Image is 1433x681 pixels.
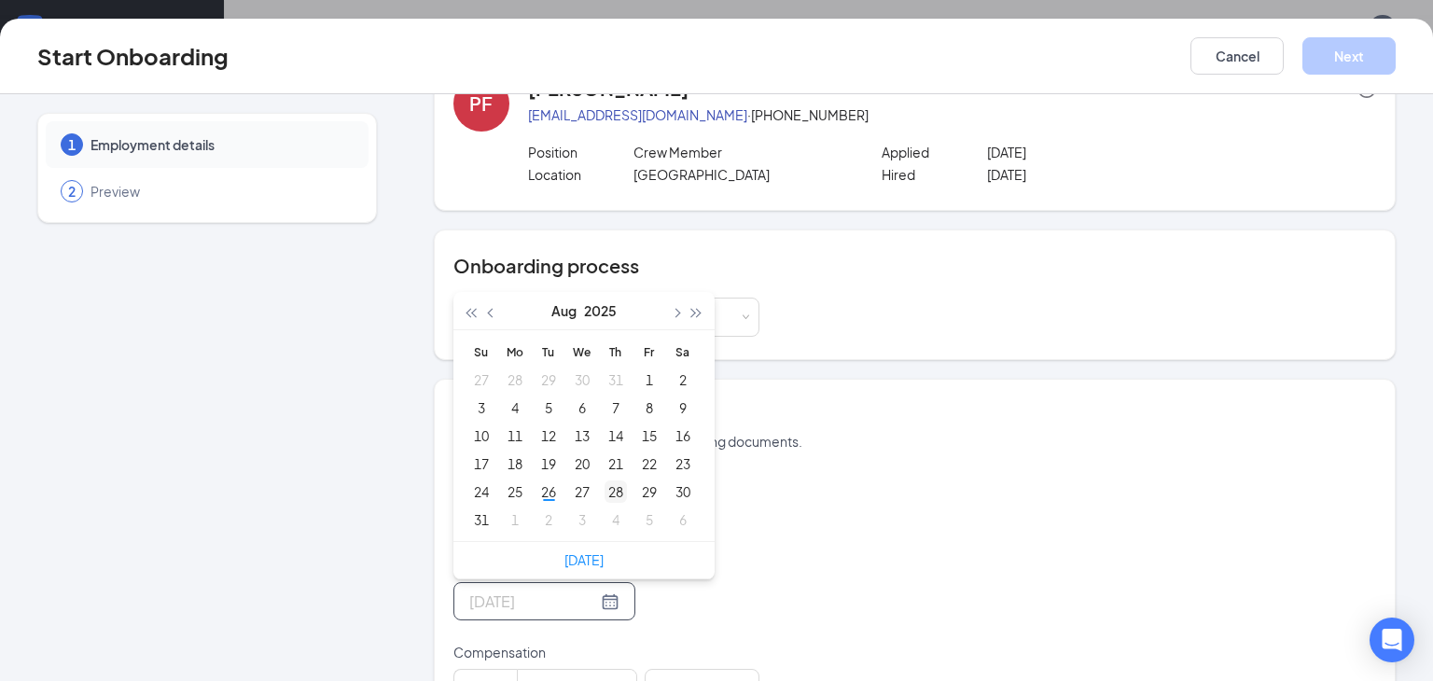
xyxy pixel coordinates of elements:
[453,643,759,661] p: Compensation
[528,165,634,184] p: Location
[666,422,700,450] td: 2025-08-16
[666,366,700,394] td: 2025-08-02
[633,165,845,184] p: [GEOGRAPHIC_DATA]
[633,478,666,506] td: 2025-08-29
[498,366,532,394] td: 2025-07-28
[532,506,565,534] td: 2025-09-02
[465,450,498,478] td: 2025-08-17
[68,182,76,201] span: 2
[551,292,577,329] button: Aug
[571,452,593,475] div: 20
[90,135,350,154] span: Employment details
[498,478,532,506] td: 2025-08-25
[882,165,988,184] p: Hired
[498,338,532,366] th: Mo
[565,366,599,394] td: 2025-07-30
[638,424,661,447] div: 15
[465,422,498,450] td: 2025-08-10
[564,551,604,568] a: [DATE]
[465,366,498,394] td: 2025-07-27
[528,143,634,161] p: Position
[465,506,498,534] td: 2025-08-31
[470,424,493,447] div: 10
[672,396,694,419] div: 9
[565,338,599,366] th: We
[987,143,1199,161] p: [DATE]
[37,40,229,72] h3: Start Onboarding
[605,508,627,531] div: 4
[672,508,694,531] div: 6
[599,478,633,506] td: 2025-08-28
[605,480,627,503] div: 28
[666,450,700,478] td: 2025-08-23
[532,366,565,394] td: 2025-07-29
[571,396,593,419] div: 6
[565,478,599,506] td: 2025-08-27
[498,450,532,478] td: 2025-08-18
[633,394,666,422] td: 2025-08-08
[633,366,666,394] td: 2025-08-01
[1302,37,1396,75] button: Next
[882,143,988,161] p: Applied
[504,368,526,391] div: 28
[1190,37,1284,75] button: Cancel
[633,422,666,450] td: 2025-08-15
[638,396,661,419] div: 8
[470,368,493,391] div: 27
[571,480,593,503] div: 27
[528,106,747,123] a: [EMAIL_ADDRESS][DOMAIN_NAME]
[605,396,627,419] div: 7
[1370,618,1414,662] div: Open Intercom Messenger
[633,450,666,478] td: 2025-08-22
[470,452,493,475] div: 17
[537,480,560,503] div: 26
[453,402,1376,428] h4: Employment details
[599,450,633,478] td: 2025-08-21
[571,424,593,447] div: 13
[605,452,627,475] div: 21
[599,338,633,366] th: Th
[528,105,1376,124] p: · [PHONE_NUMBER]
[498,506,532,534] td: 2025-09-01
[666,338,700,366] th: Sa
[537,508,560,531] div: 2
[465,394,498,422] td: 2025-08-03
[638,368,661,391] div: 1
[453,432,1376,451] p: This information is used to create onboarding documents.
[565,422,599,450] td: 2025-08-13
[498,422,532,450] td: 2025-08-11
[532,394,565,422] td: 2025-08-05
[90,182,350,201] span: Preview
[504,424,526,447] div: 11
[465,338,498,366] th: Su
[666,394,700,422] td: 2025-08-09
[537,452,560,475] div: 19
[469,90,493,117] div: PF
[532,478,565,506] td: 2025-08-26
[504,508,526,531] div: 1
[532,338,565,366] th: Tu
[599,394,633,422] td: 2025-08-07
[470,508,493,531] div: 31
[453,253,1376,279] h4: Onboarding process
[599,506,633,534] td: 2025-09-04
[537,396,560,419] div: 5
[672,480,694,503] div: 30
[537,368,560,391] div: 29
[672,368,694,391] div: 2
[599,422,633,450] td: 2025-08-14
[470,396,493,419] div: 3
[638,480,661,503] div: 29
[532,422,565,450] td: 2025-08-12
[565,394,599,422] td: 2025-08-06
[504,480,526,503] div: 25
[571,508,593,531] div: 3
[532,450,565,478] td: 2025-08-19
[605,368,627,391] div: 31
[599,366,633,394] td: 2025-07-31
[638,452,661,475] div: 22
[565,450,599,478] td: 2025-08-20
[504,396,526,419] div: 4
[565,506,599,534] td: 2025-09-03
[672,452,694,475] div: 23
